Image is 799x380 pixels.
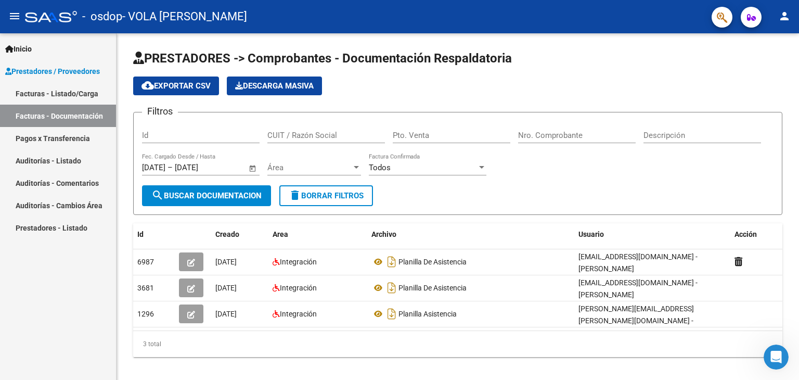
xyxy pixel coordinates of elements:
[778,10,791,22] mat-icon: person
[578,230,604,238] span: Usuario
[141,81,211,91] span: Exportar CSV
[142,163,165,172] input: Fecha inicio
[280,310,317,318] span: Integración
[574,223,730,246] datatable-header-cell: Usuario
[142,104,178,119] h3: Filtros
[211,223,268,246] datatable-header-cell: Creado
[289,189,301,201] mat-icon: delete
[398,310,457,318] span: Planilla Asistencia
[133,223,175,246] datatable-header-cell: Id
[578,305,694,337] span: [PERSON_NAME][EMAIL_ADDRESS][PERSON_NAME][DOMAIN_NAME] - [PERSON_NAME]
[151,191,262,200] span: Buscar Documentacion
[371,230,396,238] span: Archivo
[235,81,314,91] span: Descarga Masiva
[215,310,237,318] span: [DATE]
[280,258,317,266] span: Integración
[267,163,352,172] span: Área
[133,51,512,66] span: PRESTADORES -> Comprobantes - Documentación Respaldatoria
[137,310,154,318] span: 1296
[137,284,154,292] span: 3681
[367,223,574,246] datatable-header-cell: Archivo
[175,163,225,172] input: Fecha fin
[730,223,782,246] datatable-header-cell: Acción
[268,223,367,246] datatable-header-cell: Area
[137,230,144,238] span: Id
[141,79,154,92] mat-icon: cloud_download
[122,5,247,28] span: - VOLA [PERSON_NAME]
[133,77,219,95] button: Exportar CSV
[133,331,782,357] div: 3 total
[280,284,317,292] span: Integración
[764,345,789,370] iframe: Intercom live chat
[5,66,100,77] span: Prestadores / Proveedores
[273,230,288,238] span: Area
[167,163,173,172] span: –
[215,284,237,292] span: [DATE]
[215,258,237,266] span: [DATE]
[385,280,398,296] i: Descargar documento
[151,189,164,201] mat-icon: search
[578,278,698,299] span: [EMAIL_ADDRESS][DOMAIN_NAME] - [PERSON_NAME]
[82,5,122,28] span: - osdop
[398,258,467,266] span: Planilla De Asistencia
[578,252,698,273] span: [EMAIL_ADDRESS][DOMAIN_NAME] - [PERSON_NAME]
[369,163,391,172] span: Todos
[215,230,239,238] span: Creado
[247,162,259,174] button: Open calendar
[398,284,467,292] span: Planilla De Asistencia
[227,77,322,95] app-download-masive: Descarga masiva de comprobantes (adjuntos)
[137,258,154,266] span: 6987
[227,77,322,95] button: Descarga Masiva
[142,185,271,206] button: Buscar Documentacion
[8,10,21,22] mat-icon: menu
[279,185,373,206] button: Borrar Filtros
[385,306,398,322] i: Descargar documento
[5,43,32,55] span: Inicio
[734,230,757,238] span: Acción
[385,254,398,270] i: Descargar documento
[289,191,364,200] span: Borrar Filtros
